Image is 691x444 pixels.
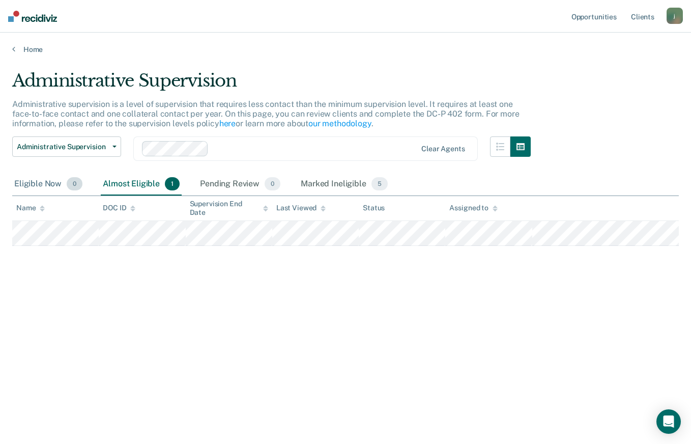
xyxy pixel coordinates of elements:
[101,173,182,196] div: Almost Eligible1
[12,136,121,157] button: Administrative Supervision
[12,99,519,128] p: Administrative supervision is a level of supervision that requires less contact than the minimum ...
[17,143,108,151] span: Administrative Supervision
[219,119,236,128] a: here
[371,177,388,190] span: 5
[198,173,282,196] div: Pending Review0
[265,177,280,190] span: 0
[12,173,84,196] div: Eligible Now0
[103,204,135,212] div: DOC ID
[299,173,390,196] div: Marked Ineligible5
[667,8,683,24] button: j
[16,204,45,212] div: Name
[165,177,180,190] span: 1
[12,45,679,54] a: Home
[12,70,531,99] div: Administrative Supervision
[421,145,465,153] div: Clear agents
[656,409,681,434] div: Open Intercom Messenger
[449,204,497,212] div: Assigned to
[276,204,326,212] div: Last Viewed
[363,204,385,212] div: Status
[8,11,57,22] img: Recidiviz
[67,177,82,190] span: 0
[190,200,268,217] div: Supervision End Date
[308,119,371,128] a: our methodology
